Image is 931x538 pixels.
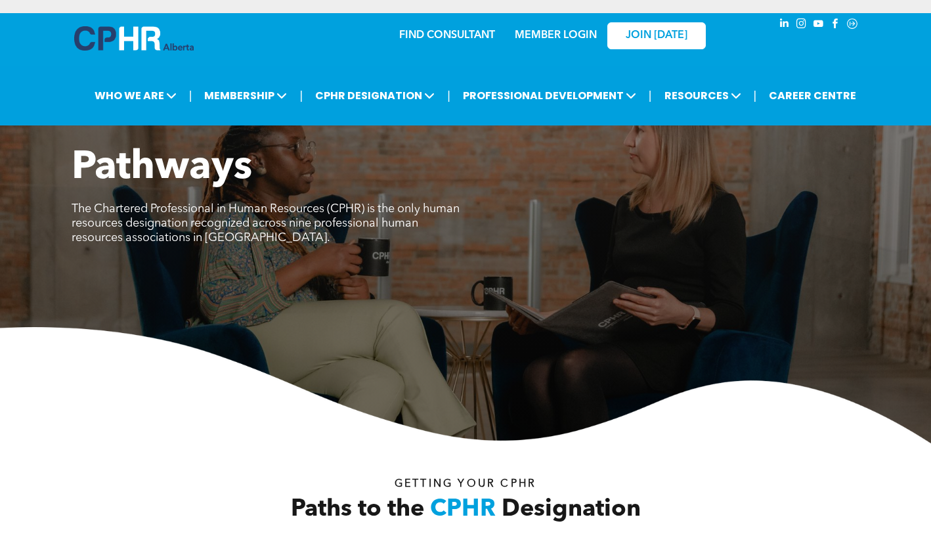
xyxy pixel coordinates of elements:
[811,16,825,34] a: youtube
[72,203,460,244] span: The Chartered Professional in Human Resources (CPHR) is the only human resources designation reco...
[607,22,706,49] a: JOIN [DATE]
[459,83,640,108] span: PROFESSIONAL DEVELOPMENT
[72,148,252,188] span: Pathways
[649,82,652,109] li: |
[91,83,181,108] span: WHO WE ARE
[777,16,791,34] a: linkedin
[430,498,496,522] span: CPHR
[447,82,450,109] li: |
[660,83,745,108] span: RESOURCES
[74,26,194,51] img: A blue and white logo for cp alberta
[515,30,597,41] a: MEMBER LOGIN
[291,498,424,522] span: Paths to the
[754,82,757,109] li: |
[399,30,495,41] a: FIND CONSULTANT
[200,83,291,108] span: MEMBERSHIP
[626,30,687,42] span: JOIN [DATE]
[189,82,192,109] li: |
[765,83,860,108] a: CAREER CENTRE
[395,479,536,489] span: Getting your Cphr
[311,83,439,108] span: CPHR DESIGNATION
[828,16,842,34] a: facebook
[845,16,859,34] a: Social network
[794,16,808,34] a: instagram
[502,498,641,522] span: Designation
[299,82,303,109] li: |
